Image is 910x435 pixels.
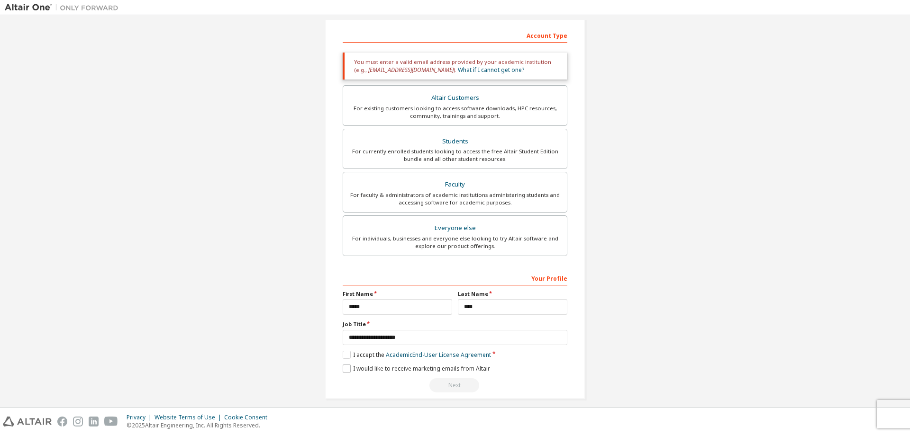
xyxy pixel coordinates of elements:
div: Faculty [349,178,561,191]
div: Students [349,135,561,148]
div: You must enter a valid email address provided by your academic institution (e.g., ). [343,53,567,80]
img: facebook.svg [57,417,67,426]
div: For currently enrolled students looking to access the free Altair Student Edition bundle and all ... [349,148,561,163]
div: Account Type [343,27,567,43]
span: [EMAIL_ADDRESS][DOMAIN_NAME] [368,66,454,74]
a: Academic End-User License Agreement [386,351,491,359]
img: Altair One [5,3,123,12]
label: Job Title [343,320,567,328]
div: Everyone else [349,222,561,235]
div: You need to provide your academic email [343,378,567,392]
p: © 2025 Altair Engineering, Inc. All Rights Reserved. [127,421,273,429]
img: youtube.svg [104,417,118,426]
div: For individuals, businesses and everyone else looking to try Altair software and explore our prod... [349,235,561,250]
label: Last Name [458,290,567,298]
div: Altair Customers [349,91,561,105]
label: I accept the [343,351,491,359]
div: For faculty & administrators of academic institutions administering students and accessing softwa... [349,191,561,206]
div: For existing customers looking to access software downloads, HPC resources, community, trainings ... [349,105,561,120]
a: What if I cannot get one? [458,66,524,74]
div: Website Terms of Use [155,414,224,421]
img: linkedin.svg [89,417,99,426]
label: First Name [343,290,452,298]
div: Your Profile [343,270,567,285]
img: altair_logo.svg [3,417,52,426]
div: Cookie Consent [224,414,273,421]
label: I would like to receive marketing emails from Altair [343,364,490,373]
div: Privacy [127,414,155,421]
img: instagram.svg [73,417,83,426]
